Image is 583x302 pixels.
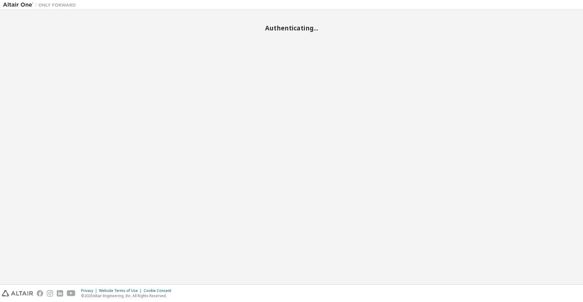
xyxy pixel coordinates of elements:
img: linkedin.svg [57,290,63,297]
p: © 2025 Altair Engineering, Inc. All Rights Reserved. [81,293,175,298]
img: facebook.svg [37,290,43,297]
img: Altair One [3,2,79,8]
img: youtube.svg [67,290,76,297]
h2: Authenticating... [3,24,580,32]
img: altair_logo.svg [2,290,33,297]
div: Website Terms of Use [99,288,144,293]
div: Privacy [81,288,99,293]
div: Cookie Consent [144,288,175,293]
img: instagram.svg [47,290,53,297]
